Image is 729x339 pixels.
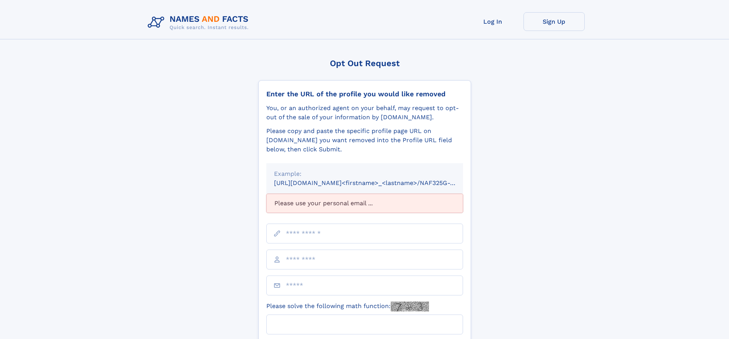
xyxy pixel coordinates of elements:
a: Sign Up [524,12,585,31]
div: Please copy and paste the specific profile page URL on [DOMAIN_NAME] you want removed into the Pr... [266,127,463,154]
div: Please use your personal email ... [266,194,463,213]
div: You, or an authorized agent on your behalf, may request to opt-out of the sale of your informatio... [266,104,463,122]
a: Log In [462,12,524,31]
img: Logo Names and Facts [145,12,255,33]
div: Example: [274,169,455,178]
label: Please solve the following math function: [266,302,429,311]
div: Opt Out Request [258,58,471,68]
div: Enter the URL of the profile you would like removed [266,90,463,98]
small: [URL][DOMAIN_NAME]<firstname>_<lastname>/NAF325G-xxxxxxxx [274,179,478,187]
